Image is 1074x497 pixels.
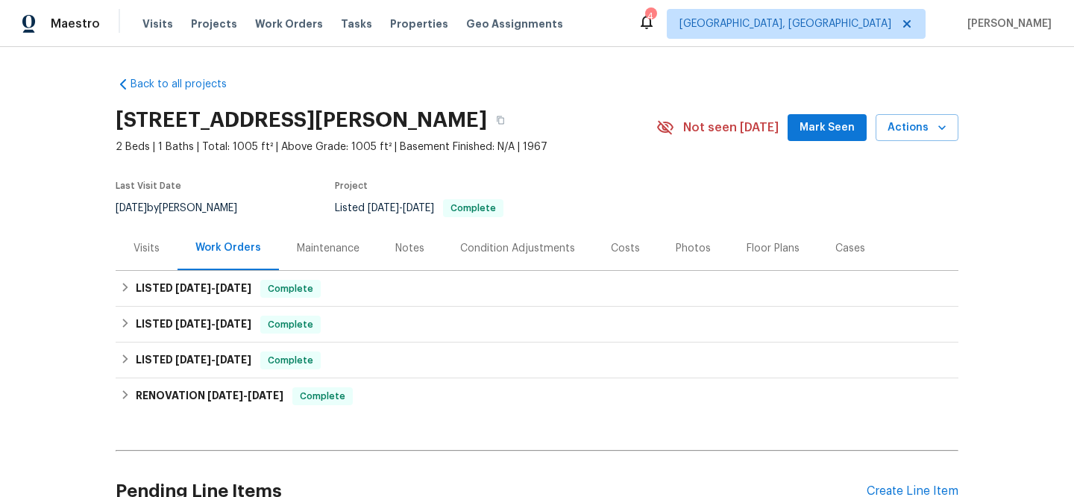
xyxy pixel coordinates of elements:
[445,204,502,213] span: Complete
[216,283,251,293] span: [DATE]
[255,16,323,31] span: Work Orders
[679,16,891,31] span: [GEOGRAPHIC_DATA], [GEOGRAPHIC_DATA]
[207,390,283,401] span: -
[216,319,251,329] span: [DATE]
[294,389,351,404] span: Complete
[116,199,255,217] div: by [PERSON_NAME]
[116,113,487,128] h2: [STREET_ADDRESS][PERSON_NAME]
[297,241,359,256] div: Maintenance
[395,241,424,256] div: Notes
[116,140,656,154] span: 2 Beds | 1 Baths | Total: 1005 ft² | Above Grade: 1005 ft² | Basement Finished: N/A | 1967
[175,283,251,293] span: -
[51,16,100,31] span: Maestro
[961,16,1052,31] span: [PERSON_NAME]
[466,16,563,31] span: Geo Assignments
[175,319,251,329] span: -
[788,114,867,142] button: Mark Seen
[116,343,958,378] div: LISTED [DATE]-[DATE]Complete
[487,107,514,134] button: Copy Address
[888,119,946,137] span: Actions
[175,354,211,365] span: [DATE]
[136,316,251,334] h6: LISTED
[262,353,319,368] span: Complete
[835,241,865,256] div: Cases
[216,354,251,365] span: [DATE]
[262,281,319,296] span: Complete
[207,390,243,401] span: [DATE]
[136,351,251,369] h6: LISTED
[175,354,251,365] span: -
[248,390,283,401] span: [DATE]
[116,77,259,92] a: Back to all projects
[645,9,656,24] div: 4
[800,119,855,137] span: Mark Seen
[116,271,958,307] div: LISTED [DATE]-[DATE]Complete
[142,16,173,31] span: Visits
[175,319,211,329] span: [DATE]
[368,203,434,213] span: -
[676,241,711,256] div: Photos
[335,181,368,190] span: Project
[175,283,211,293] span: [DATE]
[747,241,800,256] div: Floor Plans
[136,387,283,405] h6: RENOVATION
[368,203,399,213] span: [DATE]
[460,241,575,256] div: Condition Adjustments
[403,203,434,213] span: [DATE]
[876,114,958,142] button: Actions
[136,280,251,298] h6: LISTED
[191,16,237,31] span: Projects
[611,241,640,256] div: Costs
[116,378,958,414] div: RENOVATION [DATE]-[DATE]Complete
[116,181,181,190] span: Last Visit Date
[134,241,160,256] div: Visits
[390,16,448,31] span: Properties
[195,240,261,255] div: Work Orders
[262,317,319,332] span: Complete
[116,307,958,343] div: LISTED [DATE]-[DATE]Complete
[335,203,503,213] span: Listed
[116,203,147,213] span: [DATE]
[341,19,372,29] span: Tasks
[683,120,779,135] span: Not seen [DATE]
